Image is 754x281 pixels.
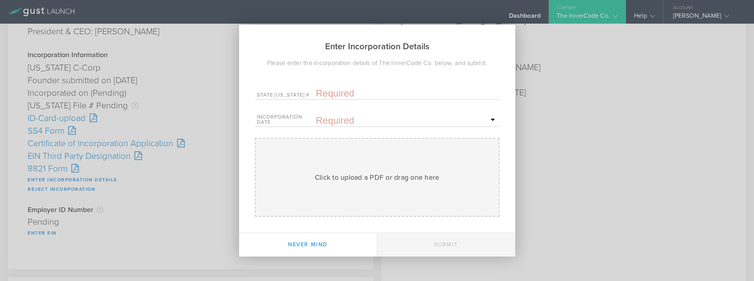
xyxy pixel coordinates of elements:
div: Click to upload a PDF or drag one here [315,172,440,182]
button: Never mind [239,233,377,257]
input: Required [316,115,498,127]
iframe: Chat Widget [715,243,754,281]
h2: Enter Incorporation Details [239,25,515,58]
div: Please enter the incorporation details of The InnerCode Co. below, and submit. [239,58,515,68]
label: Incorporation Date [257,115,316,127]
label: State [US_STATE] # [257,93,316,99]
button: Submit [377,233,515,257]
input: Required [316,87,498,99]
